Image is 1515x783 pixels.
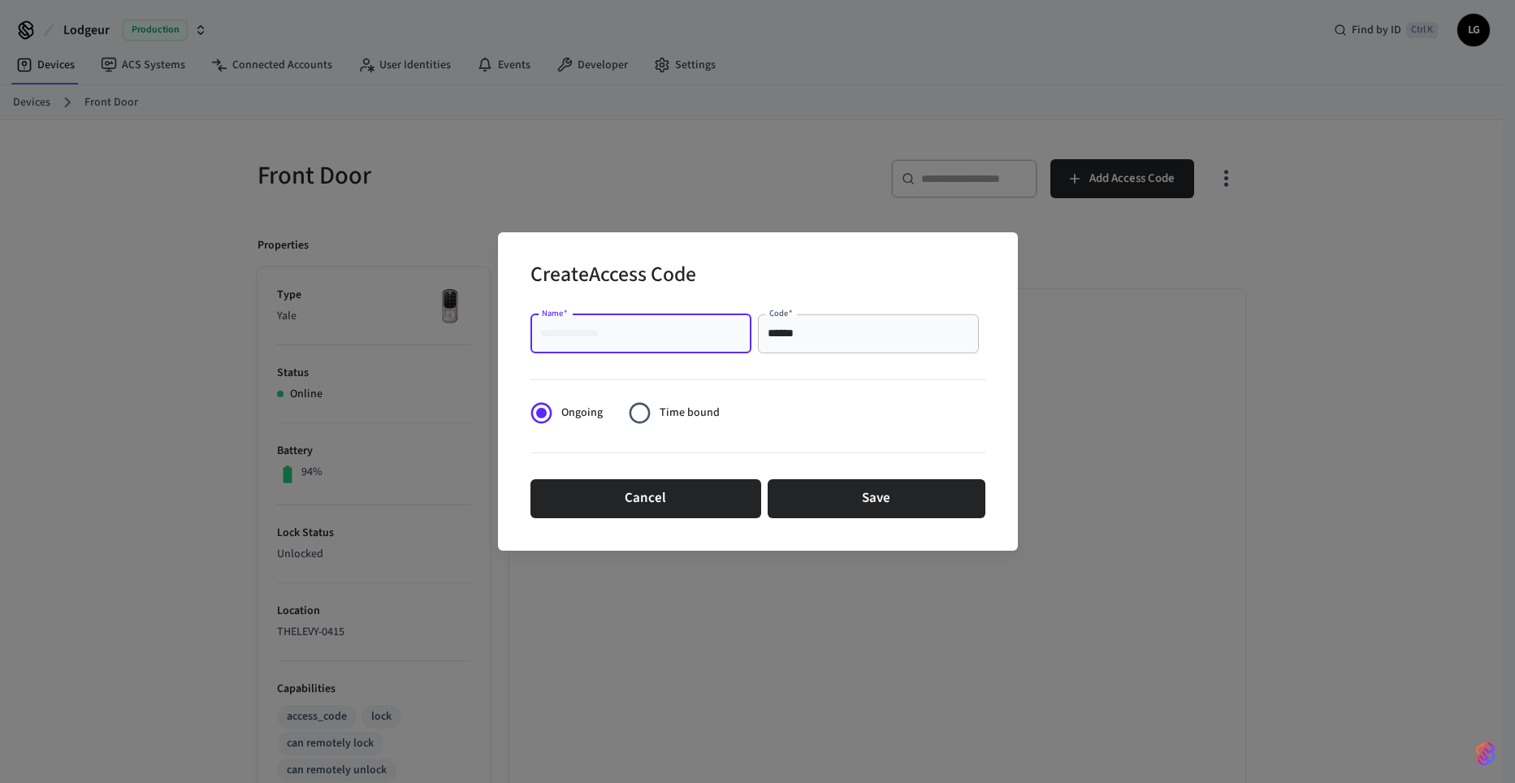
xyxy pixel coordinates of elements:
button: Cancel [530,479,761,518]
button: Save [768,479,985,518]
h2: Create Access Code [530,252,696,301]
span: Ongoing [561,404,603,422]
label: Name [542,307,568,319]
span: Time bound [660,404,720,422]
img: SeamLogoGradient.69752ec5.svg [1476,741,1496,767]
label: Code [769,307,793,319]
